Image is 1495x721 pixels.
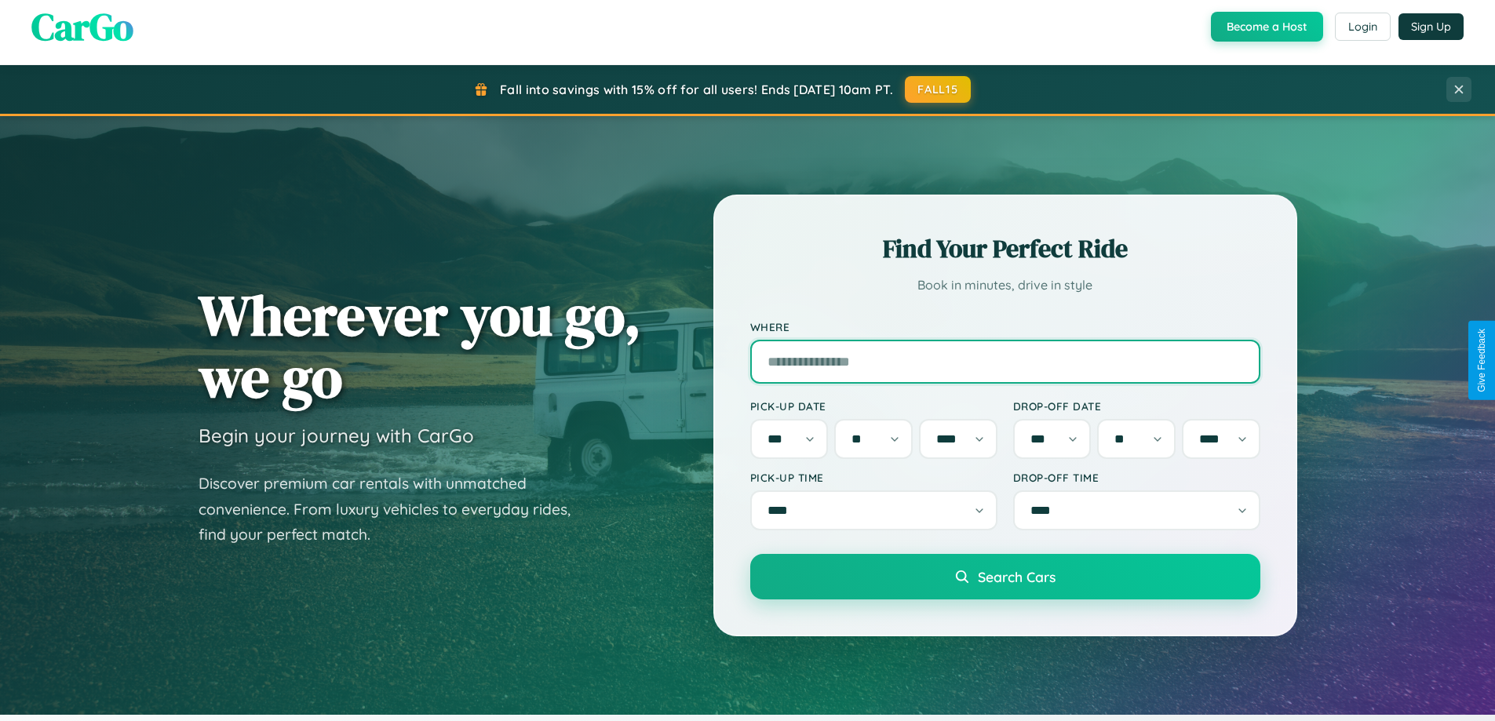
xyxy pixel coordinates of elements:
label: Where [750,320,1260,333]
button: Search Cars [750,554,1260,599]
span: Search Cars [978,568,1056,585]
button: Become a Host [1211,12,1323,42]
h2: Find Your Perfect Ride [750,231,1260,266]
label: Pick-up Time [750,471,997,484]
label: Drop-off Time [1013,471,1260,484]
label: Drop-off Date [1013,399,1260,413]
span: Fall into savings with 15% off for all users! Ends [DATE] 10am PT. [500,82,893,97]
button: Login [1335,13,1391,41]
p: Book in minutes, drive in style [750,274,1260,297]
button: Sign Up [1398,13,1464,40]
label: Pick-up Date [750,399,997,413]
h1: Wherever you go, we go [199,284,641,408]
button: FALL15 [905,76,971,103]
span: CarGo [31,1,133,53]
div: Give Feedback [1476,329,1487,392]
h3: Begin your journey with CarGo [199,424,474,447]
p: Discover premium car rentals with unmatched convenience. From luxury vehicles to everyday rides, ... [199,471,591,548]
